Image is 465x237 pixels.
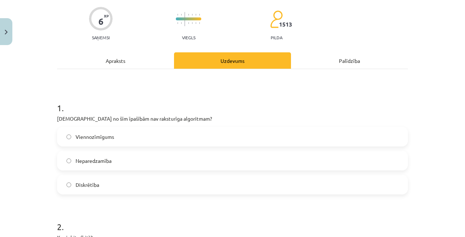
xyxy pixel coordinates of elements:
div: Palīdzība [291,52,408,69]
div: 6 [98,16,104,27]
input: Neparedzamība [66,158,71,163]
img: icon-short-line-57e1e144782c952c97e751825c79c345078a6d821885a25fce030b3d8c18986b.svg [177,22,178,24]
img: icon-short-line-57e1e144782c952c97e751825c79c345078a6d821885a25fce030b3d8c18986b.svg [199,14,200,16]
img: icon-short-line-57e1e144782c952c97e751825c79c345078a6d821885a25fce030b3d8c18986b.svg [177,14,178,16]
span: Diskrētība [76,181,99,189]
img: icon-short-line-57e1e144782c952c97e751825c79c345078a6d821885a25fce030b3d8c18986b.svg [192,14,193,16]
img: icon-short-line-57e1e144782c952c97e751825c79c345078a6d821885a25fce030b3d8c18986b.svg [181,22,182,24]
span: Neparedzamība [76,157,112,165]
span: Viennozīmīgums [76,133,114,141]
img: icon-short-line-57e1e144782c952c97e751825c79c345078a6d821885a25fce030b3d8c18986b.svg [181,14,182,16]
img: icon-short-line-57e1e144782c952c97e751825c79c345078a6d821885a25fce030b3d8c18986b.svg [195,22,196,24]
img: icon-short-line-57e1e144782c952c97e751825c79c345078a6d821885a25fce030b3d8c18986b.svg [195,14,196,16]
img: icon-short-line-57e1e144782c952c97e751825c79c345078a6d821885a25fce030b3d8c18986b.svg [199,22,200,24]
img: icon-short-line-57e1e144782c952c97e751825c79c345078a6d821885a25fce030b3d8c18986b.svg [188,14,189,16]
p: Viegls [182,35,195,40]
input: Diskrētība [66,182,71,187]
img: icon-short-line-57e1e144782c952c97e751825c79c345078a6d821885a25fce030b3d8c18986b.svg [188,22,189,24]
p: pilda [271,35,282,40]
p: Saņemsi [89,35,113,40]
h1: 1 . [57,90,408,113]
h1: 2 . [57,209,408,232]
span: 1513 [279,21,292,28]
img: icon-close-lesson-0947bae3869378f0d4975bcd49f059093ad1ed9edebbc8119c70593378902aed.svg [5,30,8,35]
span: XP [104,14,109,18]
img: students-c634bb4e5e11cddfef0936a35e636f08e4e9abd3cc4e673bd6f9a4125e45ecb1.svg [270,10,283,28]
img: icon-short-line-57e1e144782c952c97e751825c79c345078a6d821885a25fce030b3d8c18986b.svg [192,22,193,24]
div: Uzdevums [174,52,291,69]
p: [DEMOGRAPHIC_DATA] no šīm īpašībām nav raksturīga algoritmam? [57,115,408,122]
input: Viennozīmīgums [66,134,71,139]
div: Apraksts [57,52,174,69]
